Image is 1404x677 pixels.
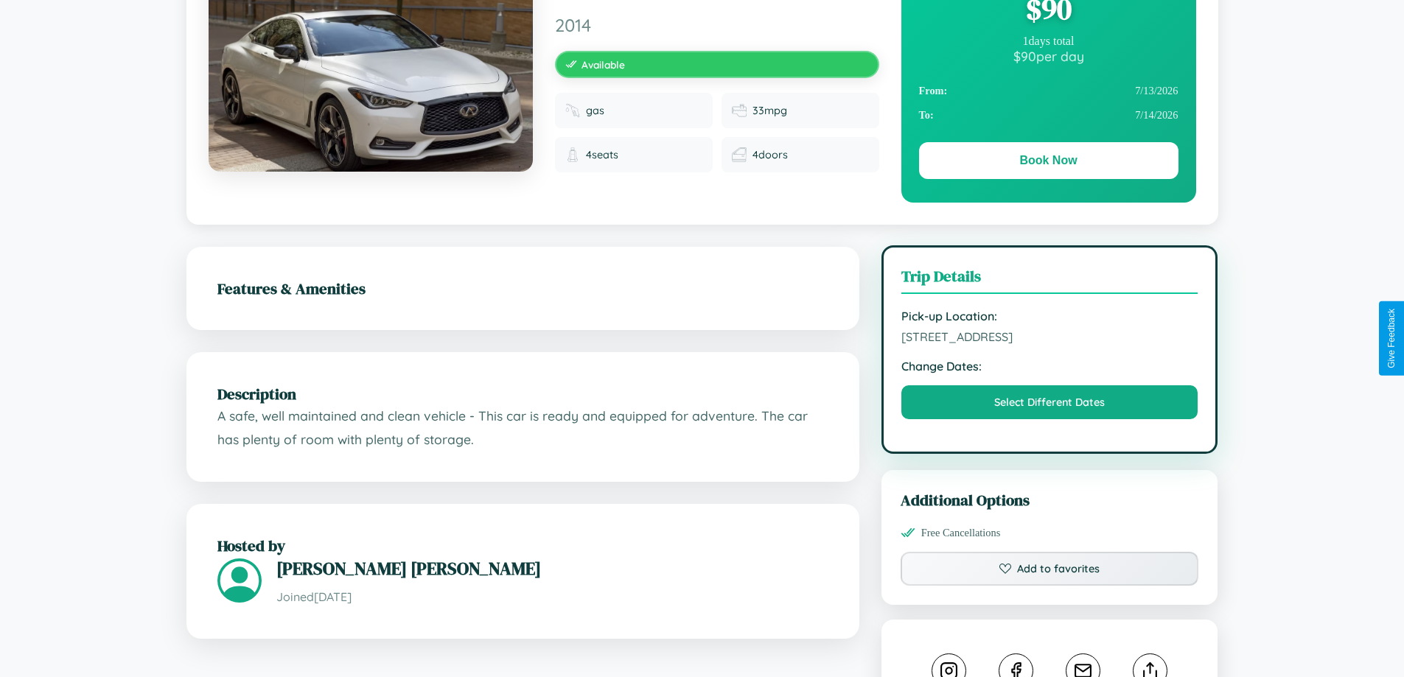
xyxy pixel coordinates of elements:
[901,359,1198,373] strong: Change Dates:
[555,14,879,36] span: 2014
[217,404,828,451] p: A safe, well maintained and clean vehicle - This car is ready and equipped for adventure. The car...
[919,85,948,97] strong: From:
[901,309,1198,323] strong: Pick-up Location:
[919,48,1178,64] div: $ 90 per day
[752,148,788,161] span: 4 doors
[276,556,828,580] h3: [PERSON_NAME] [PERSON_NAME]
[901,489,1199,511] h3: Additional Options
[276,586,828,608] p: Joined [DATE]
[581,58,625,71] span: Available
[217,383,828,404] h2: Description
[901,552,1199,586] button: Add to favorites
[919,35,1178,48] div: 1 days total
[586,104,604,117] span: gas
[732,103,747,118] img: Fuel efficiency
[919,79,1178,103] div: 7 / 13 / 2026
[919,109,934,122] strong: To:
[217,535,828,556] h2: Hosted by
[752,104,787,117] span: 33 mpg
[901,265,1198,294] h3: Trip Details
[1386,309,1397,368] div: Give Feedback
[901,385,1198,419] button: Select Different Dates
[921,527,1001,539] span: Free Cancellations
[732,147,747,162] img: Doors
[901,329,1198,344] span: [STREET_ADDRESS]
[919,142,1178,179] button: Book Now
[565,147,580,162] img: Seats
[217,278,828,299] h2: Features & Amenities
[565,103,580,118] img: Fuel type
[586,148,618,161] span: 4 seats
[919,103,1178,127] div: 7 / 14 / 2026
